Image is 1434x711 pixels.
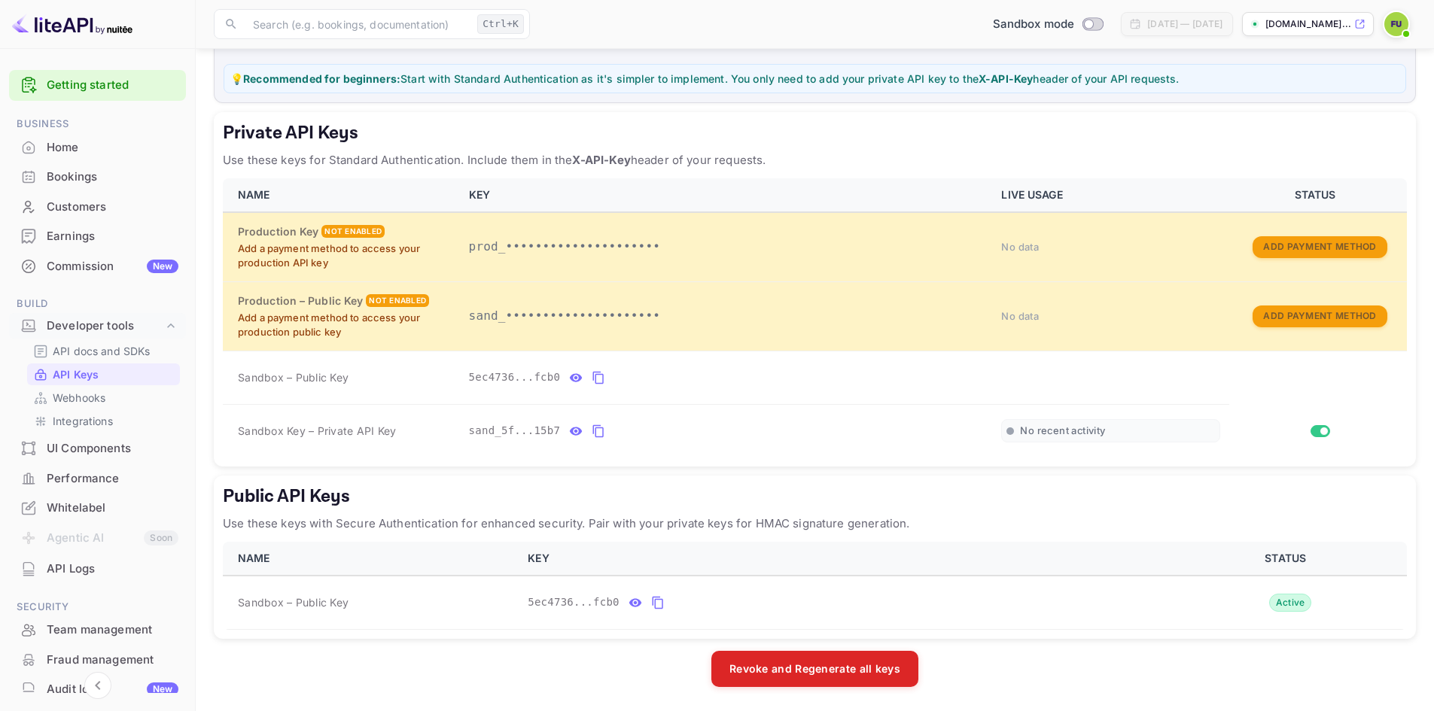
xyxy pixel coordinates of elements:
[53,343,151,359] p: API docs and SDKs
[223,485,1407,509] h5: Public API Keys
[238,293,363,309] h6: Production – Public Key
[47,139,178,156] div: Home
[9,193,186,220] a: Customers
[9,434,186,463] div: UI Components
[47,621,178,639] div: Team management
[9,313,186,339] div: Developer tools
[53,413,113,429] p: Integrations
[238,311,451,340] p: Add a payment method to access your production public key
[238,369,349,385] span: Sandbox – Public Key
[47,258,178,275] div: Commission
[223,121,1407,145] h5: Private API Keys
[519,542,1170,576] th: KEY
[9,296,186,312] span: Build
[223,178,460,212] th: NAME
[47,681,178,698] div: Audit logs
[9,646,186,673] a: Fraud management
[9,163,186,190] a: Bookings
[47,470,178,488] div: Performance
[47,77,178,94] a: Getting started
[47,199,178,216] div: Customers
[27,387,180,409] div: Webhooks
[27,363,180,385] div: API Keys
[9,464,186,494] div: Performance
[238,223,318,240] h6: Production Key
[9,675,186,704] div: Audit logsNew
[993,16,1075,33] span: Sandbox mode
[1253,236,1387,258] button: Add Payment Method
[366,294,429,307] div: Not enabled
[9,555,186,584] div: API Logs
[1253,305,1387,327] button: Add Payment Method
[1269,594,1312,612] div: Active
[1253,239,1387,252] a: Add Payment Method
[1265,17,1351,31] p: [DOMAIN_NAME]...
[9,646,186,675] div: Fraud management
[528,594,620,610] span: 5ec4736...fcb0
[9,494,186,521] a: Whitelabel
[469,238,984,256] p: prod_•••••••••••••••••••••
[47,561,178,578] div: API Logs
[1253,308,1387,321] a: Add Payment Method
[47,440,178,457] div: UI Components
[33,390,174,406] a: Webhooks
[238,424,396,437] span: Sandbox Key – Private API Key
[53,366,99,382] p: API Keys
[9,222,186,250] a: Earnings
[9,193,186,222] div: Customers
[47,318,163,335] div: Developer tools
[47,500,178,517] div: Whitelabel
[9,116,186,132] span: Business
[47,228,178,245] div: Earnings
[9,599,186,615] span: Security
[27,410,180,432] div: Integrations
[987,16,1110,33] div: Switch to Production mode
[9,252,186,281] div: CommissionNew
[27,340,180,362] div: API docs and SDKs
[223,151,1407,169] p: Use these keys for Standard Authentication. Include them in the header of your requests.
[244,9,471,39] input: Search (e.g. bookings, documentation)
[1001,241,1039,253] span: No data
[84,672,111,699] button: Collapse navigation
[9,675,186,703] a: Audit logsNew
[33,413,174,429] a: Integrations
[469,423,561,439] span: sand_5f...15b7
[9,133,186,161] a: Home
[223,542,519,576] th: NAME
[12,12,132,36] img: LiteAPI logo
[9,252,186,280] a: CommissionNew
[1147,17,1222,31] div: [DATE] — [DATE]
[979,72,1033,85] strong: X-API-Key
[238,242,451,271] p: Add a payment method to access your production API key
[1001,310,1039,322] span: No data
[1384,12,1408,36] img: Feot1000 User
[223,178,1407,457] table: private api keys table
[321,225,385,238] div: Not enabled
[9,615,186,643] a: Team management
[230,71,1399,87] p: 💡 Start with Standard Authentication as it's simpler to implement. You only need to add your priv...
[460,178,993,212] th: KEY
[992,178,1229,212] th: LIVE USAGE
[223,515,1407,533] p: Use these keys with Secure Authentication for enhanced security. Pair with your private keys for ...
[238,594,349,610] span: Sandbox – Public Key
[1170,542,1407,576] th: STATUS
[9,163,186,192] div: Bookings
[9,615,186,645] div: Team management
[9,70,186,101] div: Getting started
[9,494,186,523] div: Whitelabel
[9,133,186,163] div: Home
[47,169,178,186] div: Bookings
[147,682,178,696] div: New
[9,222,186,251] div: Earnings
[53,390,105,406] p: Webhooks
[711,651,918,687] button: Revoke and Regenerate all keys
[147,260,178,273] div: New
[9,434,186,462] a: UI Components
[477,14,524,34] div: Ctrl+K
[223,542,1407,630] table: public api keys table
[9,464,186,492] a: Performance
[469,307,984,325] p: sand_•••••••••••••••••••••
[1020,424,1105,437] span: No recent activity
[243,72,400,85] strong: Recommended for beginners:
[1229,178,1407,212] th: STATUS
